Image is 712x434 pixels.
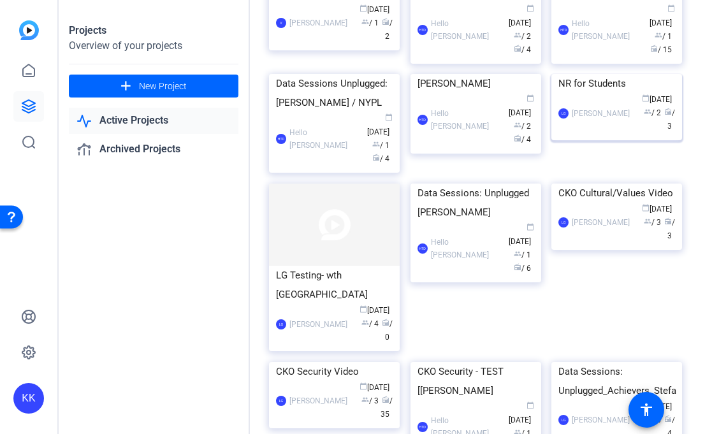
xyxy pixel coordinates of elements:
[664,218,675,240] span: / 3
[509,402,534,424] span: [DATE]
[650,45,672,54] span: / 15
[572,17,643,43] div: Hello [PERSON_NAME]
[276,362,393,381] div: CKO Security Video
[509,5,534,27] span: [DATE]
[527,401,534,409] span: calendar_today
[527,223,534,231] span: calendar_today
[361,319,379,328] span: / 4
[431,17,502,43] div: Hello [PERSON_NAME]
[642,204,650,212] span: calendar_today
[644,108,651,115] span: group
[644,217,651,225] span: group
[558,415,569,425] div: LG
[382,18,389,25] span: radio
[69,75,238,98] button: New Project
[431,107,502,133] div: Hello [PERSON_NAME]
[642,94,650,102] span: calendar_today
[69,136,238,163] a: Archived Projects
[289,126,361,152] div: Hello [PERSON_NAME]
[644,218,661,227] span: / 3
[514,31,521,39] span: group
[558,25,569,35] div: HTD
[639,402,654,417] mat-icon: accessibility
[360,306,389,315] span: [DATE]
[13,383,44,414] div: KK
[527,4,534,12] span: calendar_today
[527,94,534,102] span: calendar_today
[381,396,393,419] span: / 35
[418,74,534,93] div: [PERSON_NAME]
[514,45,531,54] span: / 4
[664,415,672,423] span: radio
[514,134,521,142] span: radio
[558,217,569,228] div: LG
[514,250,531,259] span: / 1
[360,382,367,390] span: calendar_today
[664,108,672,115] span: radio
[572,414,630,426] div: [PERSON_NAME]
[69,108,238,134] a: Active Projects
[361,18,379,27] span: / 1
[418,25,428,35] div: HTD
[664,108,675,131] span: / 3
[664,217,672,225] span: radio
[514,121,521,129] span: group
[558,184,675,203] div: CKO Cultural/Values Video
[418,243,428,254] div: HTD
[558,108,569,119] div: LG
[572,216,630,229] div: [PERSON_NAME]
[276,18,286,28] div: V
[514,263,521,271] span: radio
[19,20,39,40] img: blue-gradient.svg
[655,31,662,39] span: group
[642,205,672,213] span: [DATE]
[382,319,389,326] span: radio
[514,45,521,52] span: radio
[382,18,393,41] span: / 2
[650,45,658,52] span: radio
[69,38,238,54] div: Overview of your projects
[514,264,531,273] span: / 6
[667,4,675,12] span: calendar_today
[372,154,380,161] span: radio
[372,140,380,148] span: group
[289,394,347,407] div: [PERSON_NAME]
[514,135,531,144] span: / 4
[276,319,286,329] div: LG
[360,4,367,12] span: calendar_today
[118,78,134,94] mat-icon: add
[418,184,534,222] div: Data Sessions: Unplugged [PERSON_NAME]
[276,134,286,144] div: HTD
[650,5,675,27] span: [DATE]
[642,95,672,104] span: [DATE]
[361,396,379,405] span: / 3
[289,318,347,331] div: [PERSON_NAME]
[418,115,428,125] div: HTD
[418,362,534,400] div: CKO Security - TEST [[PERSON_NAME]
[382,396,389,403] span: radio
[644,108,661,117] span: / 2
[558,74,675,93] div: NR for Students
[139,80,187,93] span: New Project
[360,305,367,313] span: calendar_today
[361,319,369,326] span: group
[509,224,534,246] span: [DATE]
[514,122,531,131] span: / 2
[69,23,238,38] div: Projects
[514,32,531,41] span: / 2
[558,362,675,400] div: Data Sessions: Unplugged_Achievers_Stefa
[276,396,286,406] div: LG
[276,266,393,304] div: LG Testing- wth [GEOGRAPHIC_DATA]
[655,32,672,41] span: / 1
[289,17,347,29] div: [PERSON_NAME]
[360,5,389,14] span: [DATE]
[385,113,393,121] span: calendar_today
[361,396,369,403] span: group
[372,141,389,150] span: / 1
[382,319,393,342] span: / 0
[514,250,521,257] span: group
[431,236,502,261] div: Hello [PERSON_NAME]
[276,74,393,112] div: Data Sessions Unplugged: [PERSON_NAME] / NYPL
[361,18,369,25] span: group
[372,154,389,163] span: / 4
